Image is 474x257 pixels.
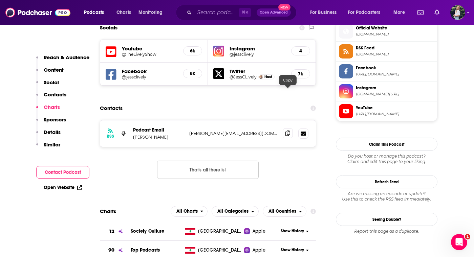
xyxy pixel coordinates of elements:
[100,102,123,115] h2: Contacts
[259,75,263,79] img: Jess Lively
[230,45,286,52] h5: Instagram
[198,228,242,235] span: Lebanon
[217,209,249,214] span: All Categories
[131,247,160,253] a: Top Podcasts
[356,25,434,31] span: Official Website
[450,5,465,20] button: Show profile menu
[279,228,311,234] button: Show History
[263,206,306,217] h2: Countries
[356,45,434,51] span: RSS Feed
[268,209,296,214] span: All Countries
[336,154,437,159] span: Do you host or manage this podcast?
[122,74,178,79] a: @jessclively
[297,48,304,54] h5: 4
[281,247,304,253] span: Show History
[264,75,272,79] span: Host
[356,92,434,97] span: instagram.com/jessclively
[44,185,82,190] a: Open Website
[213,46,224,56] img: iconImage
[109,228,114,235] h3: 12
[281,228,304,234] span: Show History
[356,52,434,57] span: feeds.buzzsprout.com
[230,74,257,79] a: @JessCLively
[339,24,434,39] a: Official Website[DOMAIN_NAME]
[253,228,265,235] span: Apple
[134,7,171,18] button: open menu
[122,45,178,52] h5: Youtube
[432,7,442,18] a: Show notifications dropdown
[305,7,345,18] button: open menu
[278,4,290,10] span: New
[297,71,304,77] h5: 7k
[253,247,265,254] span: Apple
[112,7,135,18] a: Charts
[189,71,196,76] h5: 8k
[239,8,251,17] span: ⌘ K
[100,208,116,214] h2: Charts
[356,65,434,71] span: Facebook
[279,75,297,85] div: Copy
[339,44,434,59] a: RSS Feed[DOMAIN_NAME]
[230,52,286,57] a: @jessclively
[133,127,184,133] p: Podcast Email
[122,68,178,74] h5: Facebook
[356,85,434,91] span: Instagram
[44,79,59,86] p: Social
[44,54,89,61] p: Reach & Audience
[5,6,70,19] a: Podchaser - Follow, Share and Rate Podcasts
[336,213,437,226] a: Seeing Double?
[450,5,465,20] span: Logged in as ginny24232
[44,67,64,73] p: Content
[100,21,117,34] h2: Socials
[131,228,164,234] a: Society Culture
[356,32,434,37] span: redcircle.com
[415,7,426,18] a: Show notifications dropdown
[356,112,434,117] span: https://www.youtube.com/@TheLivelyShow
[182,247,244,254] a: [GEOGRAPHIC_DATA]
[194,7,239,18] input: Search podcasts, credits, & more...
[122,52,178,57] a: @TheLivelyShow
[36,79,59,92] button: Social
[84,8,104,17] span: Podcasts
[279,247,311,253] button: Show History
[138,8,163,17] span: Monitoring
[36,116,66,129] button: Sponsors
[451,234,467,250] iframe: Intercom live chat
[36,141,60,154] button: Similar
[339,104,434,118] a: YouTube[URL][DOMAIN_NAME]
[212,206,259,217] h2: Categories
[157,161,259,179] button: Nothing here.
[182,228,244,235] a: [GEOGRAPHIC_DATA]
[79,7,113,18] button: open menu
[182,5,303,20] div: Search podcasts, credits, & more...
[389,7,413,18] button: open menu
[44,104,60,110] p: Charts
[310,8,337,17] span: For Business
[348,8,380,17] span: For Podcasters
[393,8,405,17] span: More
[44,129,61,135] p: Details
[212,206,259,217] button: open menu
[116,8,131,17] span: Charts
[36,166,89,179] button: Contact Podcast
[344,7,390,18] button: open menu
[336,175,437,188] button: Refresh Feed
[465,234,470,239] span: 1
[260,11,288,14] span: Open Advanced
[230,68,286,74] h5: Twitter
[356,105,434,111] span: YouTube
[100,222,131,241] a: 12
[339,84,434,98] a: Instagram[DOMAIN_NAME][URL]
[171,206,208,217] h2: Platforms
[107,134,114,139] h3: RSS
[257,8,291,17] button: Open AdvancedNew
[171,206,208,217] button: open menu
[336,138,437,151] button: Claim This Podcast
[189,48,196,54] h5: 6k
